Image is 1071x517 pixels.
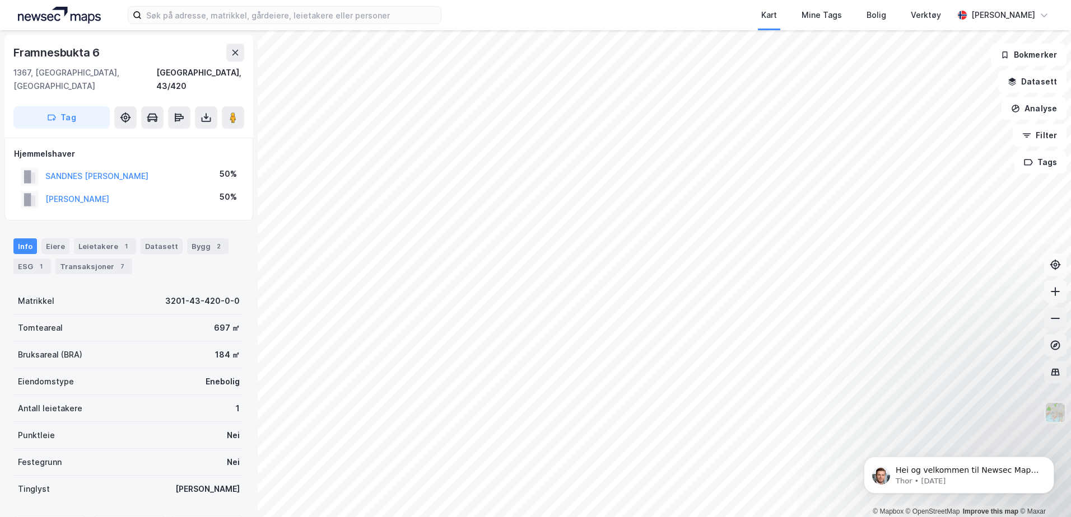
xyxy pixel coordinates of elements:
[18,429,55,442] div: Punktleie
[55,258,132,274] div: Transaksjoner
[18,375,74,388] div: Eiendomstype
[13,238,37,254] div: Info
[18,348,82,361] div: Bruksareal (BRA)
[227,455,240,469] div: Nei
[214,321,240,335] div: 697 ㎡
[18,321,63,335] div: Tomteareal
[13,258,51,274] div: ESG
[1002,97,1067,120] button: Analyse
[141,238,183,254] div: Datasett
[998,70,1067,93] button: Datasett
[906,507,960,515] a: OpenStreetMap
[187,238,229,254] div: Bygg
[911,8,941,22] div: Verktøy
[120,241,132,252] div: 1
[802,8,842,22] div: Mine Tags
[963,507,1018,515] a: Improve this map
[991,44,1067,66] button: Bokmerker
[215,348,240,361] div: 184 ㎡
[236,402,240,415] div: 1
[156,66,244,93] div: [GEOGRAPHIC_DATA], 43/420
[1013,124,1067,147] button: Filter
[35,261,46,272] div: 1
[117,261,128,272] div: 7
[227,429,240,442] div: Nei
[213,241,224,252] div: 2
[175,482,240,496] div: [PERSON_NAME]
[14,147,244,161] div: Hjemmelshaver
[1014,151,1067,173] button: Tags
[220,190,237,204] div: 50%
[847,433,1071,511] iframe: Intercom notifications message
[761,8,777,22] div: Kart
[18,7,101,23] img: logo.a4113a55bc3d86da70a041830d287a7e.svg
[18,294,54,308] div: Matrikkel
[41,238,69,254] div: Eiere
[18,482,50,496] div: Tinglyst
[13,44,102,62] div: Framnesbukta 6
[18,455,62,469] div: Festegrunn
[18,402,82,415] div: Antall leietakere
[206,375,240,388] div: Enebolig
[867,8,886,22] div: Bolig
[873,507,904,515] a: Mapbox
[165,294,240,308] div: 3201-43-420-0-0
[13,106,110,129] button: Tag
[13,66,156,93] div: 1367, [GEOGRAPHIC_DATA], [GEOGRAPHIC_DATA]
[142,7,441,23] input: Søk på adresse, matrikkel, gårdeiere, leietakere eller personer
[74,238,136,254] div: Leietakere
[971,8,1035,22] div: [PERSON_NAME]
[220,167,237,181] div: 50%
[1045,402,1066,423] img: Z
